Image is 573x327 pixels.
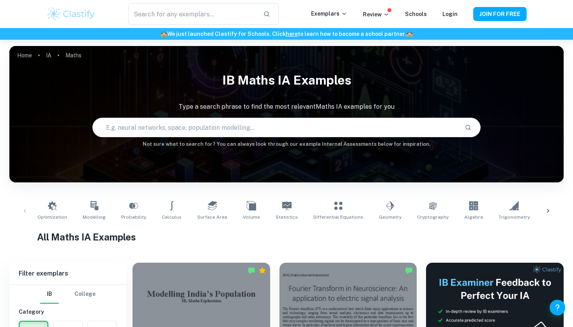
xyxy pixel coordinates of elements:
span: Algebra [464,214,483,221]
a: Home [17,50,32,61]
img: Marked [405,267,413,274]
p: Exemplars [311,9,347,18]
span: Optimization [37,214,67,221]
img: Clastify logo [46,6,96,22]
button: Search [462,121,475,134]
span: Probability [121,214,146,221]
button: College [74,285,95,304]
span: Statistics [276,214,298,221]
input: E.g. neural networks, space, population modelling... [93,117,458,138]
h6: Filter exemplars [9,263,126,285]
p: Review [363,10,389,19]
a: IA [46,50,51,61]
p: Maths [65,51,81,60]
span: Geometry [379,214,401,221]
h6: Not sure what to search for? You can always look through our example Internal Assessments below f... [9,140,564,148]
h6: Category [19,308,117,316]
span: Differential Equations [313,214,363,221]
h1: IB Maths IA examples [9,68,564,93]
span: 🏫 [161,31,167,37]
span: Volume [243,214,260,221]
h1: All Maths IA Examples [37,230,536,244]
img: Marked [248,267,255,274]
a: here [286,31,298,37]
span: Trigonometry [499,214,530,221]
button: IB [40,285,59,304]
div: Premium [258,267,266,274]
a: Schools [405,11,427,17]
div: Filter type choice [40,285,95,304]
span: Cryptography [417,214,449,221]
span: Modelling [83,214,106,221]
span: 🏫 [406,31,413,37]
button: JOIN FOR FREE [473,7,527,21]
input: Search for any exemplars... [128,3,257,25]
p: Type a search phrase to find the most relevant Maths IA examples for you [9,102,564,111]
span: Surface Area [197,214,227,221]
button: Help and Feedback [550,300,565,315]
h6: We just launched Clastify for Schools. Click to learn how to become a school partner. [2,30,571,38]
span: Calculus [162,214,182,221]
a: Login [442,11,458,17]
